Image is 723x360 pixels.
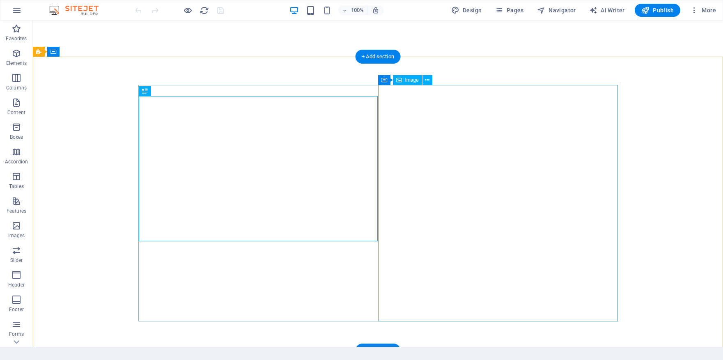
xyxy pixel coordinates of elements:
[355,344,401,358] div: + Add section
[495,6,523,14] span: Pages
[183,5,193,15] button: Click here to leave preview mode and continue editing
[9,306,24,313] p: Footer
[641,6,674,14] span: Publish
[448,4,485,17] div: Design (Ctrl+Alt+Y)
[6,60,27,66] p: Elements
[537,6,576,14] span: Navigator
[491,4,527,17] button: Pages
[200,6,209,15] i: Reload page
[7,109,25,116] p: Content
[9,331,24,337] p: Forms
[7,208,26,214] p: Features
[635,4,680,17] button: Publish
[534,4,579,17] button: Navigator
[405,78,419,83] span: Image
[9,183,24,190] p: Tables
[8,282,25,288] p: Header
[8,232,25,239] p: Images
[47,5,109,15] img: Editor Logo
[338,5,367,15] button: 100%
[10,257,23,264] p: Slider
[690,6,716,14] span: More
[372,7,379,14] i: On resize automatically adjust zoom level to fit chosen device.
[451,6,482,14] span: Design
[687,4,719,17] button: More
[6,35,27,42] p: Favorites
[586,4,628,17] button: AI Writer
[351,5,364,15] h6: 100%
[5,158,28,165] p: Accordion
[6,85,27,91] p: Columns
[10,134,23,140] p: Boxes
[589,6,625,14] span: AI Writer
[199,5,209,15] button: reload
[448,4,485,17] button: Design
[355,50,401,64] div: + Add section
